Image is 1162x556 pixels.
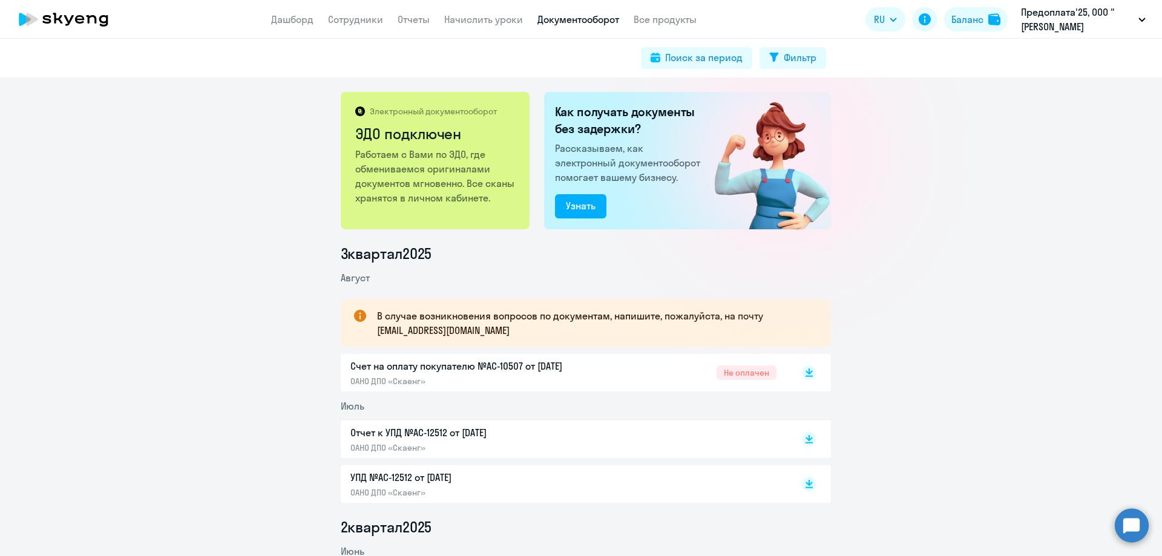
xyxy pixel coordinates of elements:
[341,517,831,537] li: 2 квартал 2025
[951,12,983,27] div: Баланс
[350,425,776,453] a: Отчет к УПД №AC-12512 от [DATE]ОАНО ДПО «Скаенг»
[1015,5,1152,34] button: Предоплата'25, ООО "[PERSON_NAME] РАМЕНСКОЕ"
[350,359,776,387] a: Счет на оплату покупателю №AC-10507 от [DATE]ОАНО ДПО «Скаенг»Не оплачен
[555,141,705,185] p: Рассказываем, как электронный документооборот помогает вашему бизнесу.
[271,13,313,25] a: Дашборд
[398,13,430,25] a: Отчеты
[350,470,605,485] p: УПД №AC-12512 от [DATE]
[350,376,605,387] p: ОАНО ДПО «Скаенг»
[350,470,776,498] a: УПД №AC-12512 от [DATE]ОАНО ДПО «Скаенг»
[377,309,809,338] p: В случае возникновения вопросов по документам, напишите, пожалуйста, на почту [EMAIL_ADDRESS][DOM...
[355,124,517,143] h2: ЭДО подключен
[784,50,816,65] div: Фильтр
[355,147,517,205] p: Работаем с Вами по ЭДО, где обмениваемся оригиналами документов мгновенно. Все сканы хранятся в л...
[341,244,831,263] li: 3 квартал 2025
[641,47,752,69] button: Поиск за период
[717,365,776,380] span: Не оплачен
[760,47,826,69] button: Фильтр
[350,359,605,373] p: Счет на оплату покупателю №AC-10507 от [DATE]
[341,272,370,284] span: Август
[341,400,364,412] span: Июль
[695,92,831,229] img: connected
[874,12,885,27] span: RU
[1021,5,1134,34] p: Предоплата'25, ООО "[PERSON_NAME] РАМЕНСКОЕ"
[350,425,605,440] p: Отчет к УПД №AC-12512 от [DATE]
[350,487,605,498] p: ОАНО ДПО «Скаенг»
[665,50,743,65] div: Поиск за период
[444,13,523,25] a: Начислить уроки
[555,103,705,137] h2: Как получать документы без задержки?
[328,13,383,25] a: Сотрудники
[555,194,606,218] button: Узнать
[350,442,605,453] p: ОАНО ДПО «Скаенг»
[944,7,1008,31] button: Балансbalance
[370,106,497,117] p: Электронный документооборот
[537,13,619,25] a: Документооборот
[634,13,697,25] a: Все продукты
[865,7,905,31] button: RU
[988,13,1000,25] img: balance
[566,198,596,213] div: Узнать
